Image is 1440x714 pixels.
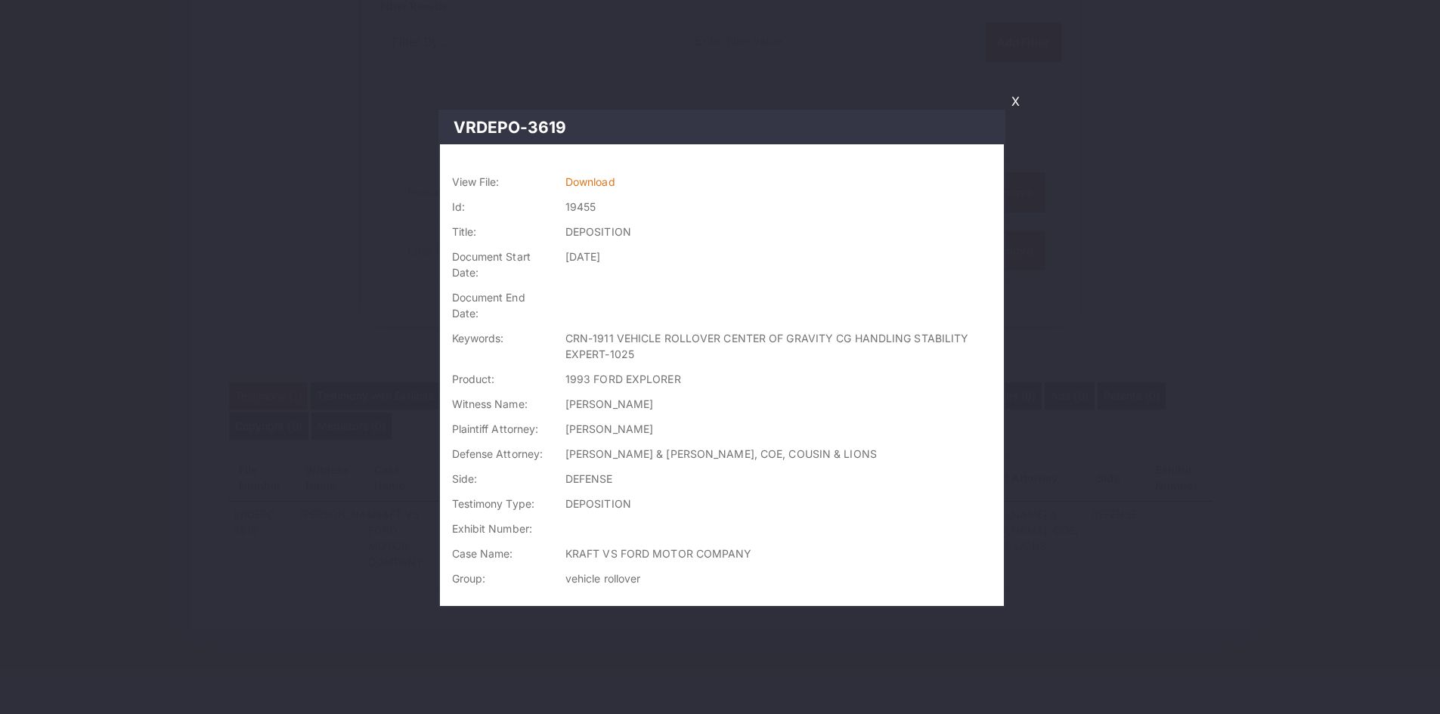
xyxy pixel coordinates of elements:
td: Witness Name: [440,391,559,416]
p: VRDEPO-3619 [452,116,992,140]
td: [PERSON_NAME] [559,416,1004,441]
a: X [1005,88,1026,114]
td: 1993 FORD EXPLORER [559,366,1004,391]
td: View File: [440,169,559,194]
td: Plaintiff Attorney: [440,416,559,441]
td: Id: [440,194,559,219]
td: vehicle rollover [559,566,1004,591]
td: CRN-1911 VEHICLE ROLLOVER CENTER OF GRAVITY CG HANDLING STABILITY EXPERT-1025 [559,326,1004,366]
td: [DATE] [559,244,1004,285]
td: Group: [440,566,559,591]
td: DEPOSITION [559,219,1004,244]
td: KRAFT VS FORD MOTOR COMPANY [559,541,1004,566]
td: DEPOSITION [559,491,1004,516]
td: Exhibit Number: [440,516,559,541]
td: Defense Attorney: [440,441,559,466]
a: Download [565,175,615,188]
td: Product: [440,366,559,391]
td: Testimony Type: [440,491,559,516]
td: Document Start Date: [440,244,559,285]
td: Keywords: [440,326,559,366]
td: Side: [440,466,559,491]
td: [PERSON_NAME] & [PERSON_NAME], COE, COUSIN & LIONS [559,441,1004,466]
td: 19455 [559,194,1004,219]
td: DEFENSE [559,466,1004,491]
td: Document End Date: [440,285,559,326]
td: Case Name: [440,541,559,566]
td: Title: [440,219,559,244]
td: [PERSON_NAME] [559,391,1004,416]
